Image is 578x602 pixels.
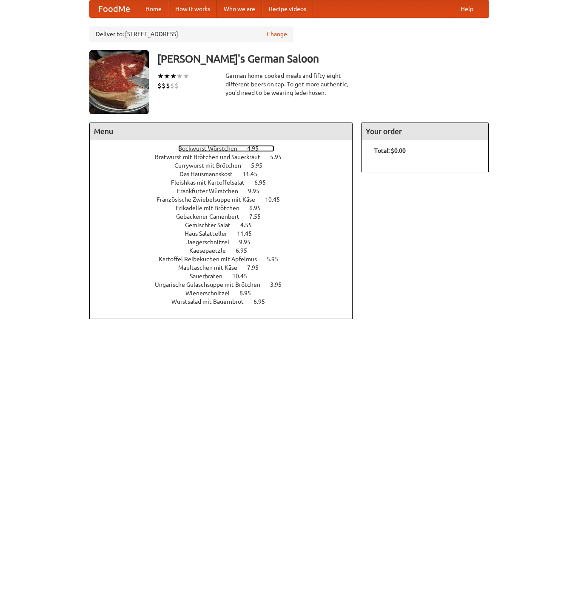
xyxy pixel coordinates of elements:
span: 4.55 [240,222,260,228]
a: Haus Salatteller 11.45 [185,230,268,237]
li: $ [157,81,162,90]
a: Currywurst mit Brötchen 5.95 [174,162,278,169]
li: ★ [183,71,189,81]
a: Maultaschen mit Käse 7.95 [178,264,274,271]
div: German home-cooked meals and fifty-eight different beers on tap. To get more authentic, you'd nee... [225,71,353,97]
span: Gebackener Camenbert [176,213,248,220]
span: Frankfurter Würstchen [177,188,247,194]
span: 9.95 [248,188,268,194]
a: Wurstsalad mit Bauernbrot 6.95 [171,298,281,305]
li: ★ [157,71,164,81]
span: 10.45 [232,273,256,280]
a: Bockwurst Würstchen 4.95 [178,145,274,152]
span: 6.95 [249,205,269,211]
a: Kartoffel Reibekuchen mit Apfelmus 5.95 [159,256,294,262]
li: ★ [177,71,183,81]
span: Ungarische Gulaschsuppe mit Brötchen [155,281,269,288]
span: 7.55 [249,213,269,220]
span: Wienerschnitzel [185,290,238,297]
span: 8.95 [239,290,259,297]
span: 6.95 [254,179,274,186]
span: 5.95 [267,256,287,262]
a: Recipe videos [262,0,313,17]
span: Französische Zwiebelsuppe mit Käse [157,196,264,203]
span: 6.95 [236,247,256,254]
span: Jaegerschnitzel [186,239,238,245]
a: Sauerbraten 10.45 [190,273,263,280]
span: 10.45 [265,196,288,203]
a: Frankfurter Würstchen 9.95 [177,188,275,194]
span: 6.95 [253,298,273,305]
a: Frikadelle mit Brötchen 6.95 [176,205,276,211]
span: 9.95 [239,239,259,245]
span: Fleishkas mit Kartoffelsalat [171,179,253,186]
span: Sauerbraten [190,273,231,280]
li: $ [170,81,174,90]
span: Haus Salatteller [185,230,236,237]
a: Kaesepaetzle 6.95 [189,247,263,254]
li: $ [166,81,170,90]
a: Bratwurst mit Brötchen und Sauerkraut 5.95 [155,154,297,160]
a: Help [454,0,480,17]
span: Bockwurst Würstchen [178,145,246,152]
a: Change [267,30,287,38]
li: $ [162,81,166,90]
a: Gebackener Camenbert 7.55 [176,213,276,220]
a: Wienerschnitzel 8.95 [185,290,267,297]
span: Frikadelle mit Brötchen [176,205,248,211]
a: Gemischter Salat 4.55 [185,222,268,228]
span: Das Hausmannskost [179,171,241,177]
span: Maultaschen mit Käse [178,264,246,271]
span: 5.95 [251,162,271,169]
a: Das Hausmannskost 11.45 [179,171,273,177]
h4: Your order [362,123,488,140]
span: Gemischter Salat [185,222,239,228]
a: Französische Zwiebelsuppe mit Käse 10.45 [157,196,296,203]
a: FoodMe [90,0,139,17]
span: 11.45 [242,171,266,177]
img: angular.jpg [89,50,149,114]
span: 3.95 [270,281,290,288]
a: How it works [168,0,217,17]
div: Deliver to: [STREET_ADDRESS] [89,26,293,42]
span: Kaesepaetzle [189,247,234,254]
span: 5.95 [270,154,290,160]
span: 7.95 [247,264,267,271]
a: Home [139,0,168,17]
span: Bratwurst mit Brötchen und Sauerkraut [155,154,269,160]
a: Ungarische Gulaschsuppe mit Brötchen 3.95 [155,281,297,288]
li: $ [174,81,179,90]
h3: [PERSON_NAME]'s German Saloon [157,50,489,67]
a: Jaegerschnitzel 9.95 [186,239,266,245]
span: 4.95 [247,145,267,152]
b: Total: $0.00 [374,147,406,154]
li: ★ [164,71,170,81]
span: Currywurst mit Brötchen [174,162,250,169]
a: Who we are [217,0,262,17]
span: 11.45 [237,230,260,237]
h4: Menu [90,123,353,140]
li: ★ [170,71,177,81]
a: Fleishkas mit Kartoffelsalat 6.95 [171,179,282,186]
span: Kartoffel Reibekuchen mit Apfelmus [159,256,265,262]
span: Wurstsalad mit Bauernbrot [171,298,252,305]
